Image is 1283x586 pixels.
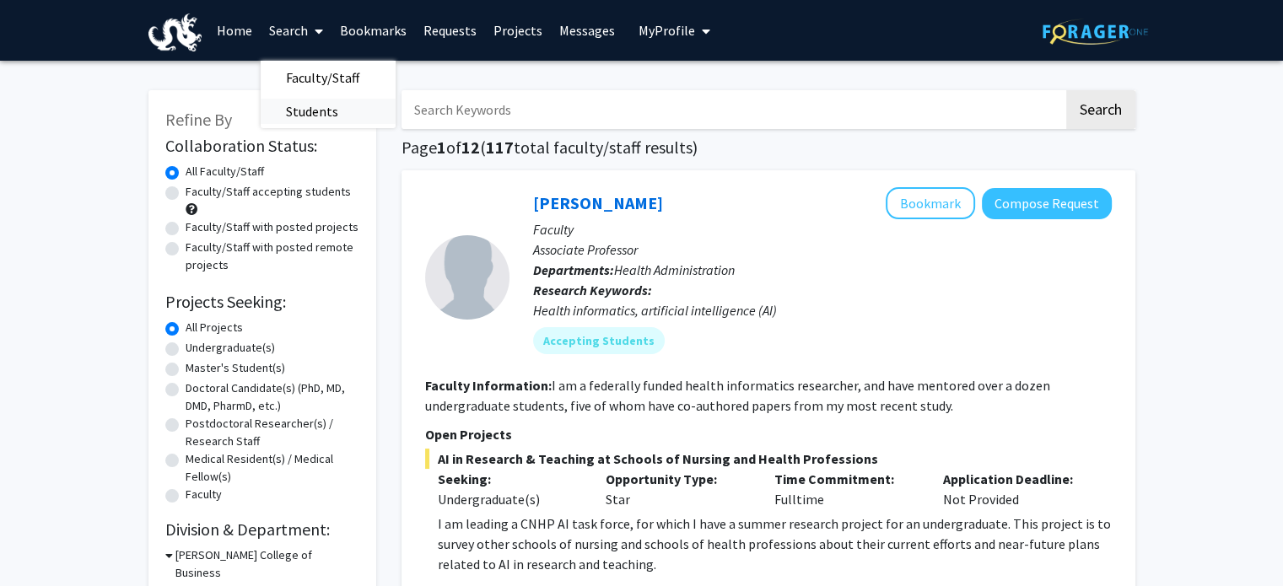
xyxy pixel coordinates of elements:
span: AI in Research & Teaching at Schools of Nursing and Health Professions [425,449,1112,469]
a: Home [208,1,261,60]
h2: Collaboration Status: [165,136,359,156]
div: Health informatics, artificial intelligence (AI) [533,300,1112,320]
label: Master's Student(s) [186,359,285,377]
a: Faculty/Staff [261,65,396,90]
span: 12 [461,137,480,158]
a: Messages [551,1,623,60]
p: I am leading a CNHP AI task force, for which I have a summer research project for an undergraduat... [438,513,1112,574]
h2: Division & Department: [165,519,359,540]
p: Associate Professor [533,239,1112,260]
div: Not Provided [930,469,1099,509]
span: Refine By [165,109,232,130]
h2: Projects Seeking: [165,292,359,312]
label: Faculty/Staff with posted projects [186,218,358,236]
mat-chip: Accepting Students [533,327,665,354]
b: Departments: [533,261,614,278]
p: Open Projects [425,424,1112,444]
a: Search [261,1,332,60]
h3: [PERSON_NAME] College of Business [175,546,359,582]
button: Add Paulina Sockolow to Bookmarks [886,187,975,219]
iframe: Chat [13,510,72,573]
span: 117 [486,137,514,158]
a: Projects [485,1,551,60]
p: Faculty [533,219,1112,239]
label: Faculty/Staff with posted remote projects [186,239,359,274]
label: All Faculty/Staff [186,163,264,180]
label: Medical Resident(s) / Medical Fellow(s) [186,450,359,486]
b: Faculty Information: [425,377,552,394]
img: ForagerOne Logo [1043,19,1148,45]
span: Health Administration [614,261,735,278]
button: Compose Request to Paulina Sockolow [982,188,1112,219]
div: Fulltime [762,469,930,509]
button: Search [1066,90,1135,129]
b: Research Keywords: [533,282,652,298]
label: All Projects [186,319,243,336]
a: Students [261,99,396,124]
label: Doctoral Candidate(s) (PhD, MD, DMD, PharmD, etc.) [186,379,359,415]
a: [PERSON_NAME] [533,192,663,213]
label: Faculty [186,486,222,503]
span: Students [261,94,364,128]
span: My Profile [639,22,695,39]
label: Postdoctoral Researcher(s) / Research Staff [186,415,359,450]
fg-read-more: I am a federally funded health informatics researcher, and have mentored over a dozen undergradua... [425,377,1050,414]
p: Application Deadline: [943,469,1086,489]
span: 1 [437,137,446,158]
label: Faculty/Staff accepting students [186,183,351,201]
p: Seeking: [438,469,581,489]
div: Undergraduate(s) [438,489,581,509]
h1: Page of ( total faculty/staff results) [402,137,1135,158]
label: Undergraduate(s) [186,339,275,357]
span: Faculty/Staff [261,61,385,94]
p: Opportunity Type: [606,469,749,489]
img: Drexel University Logo [148,13,202,51]
p: Time Commitment: [774,469,918,489]
input: Search Keywords [402,90,1064,129]
a: Requests [415,1,485,60]
a: Bookmarks [332,1,415,60]
div: Star [593,469,762,509]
